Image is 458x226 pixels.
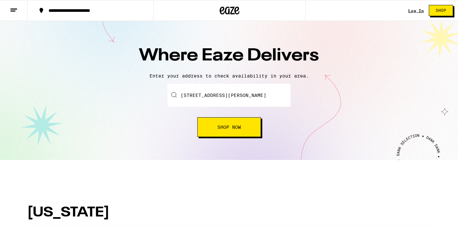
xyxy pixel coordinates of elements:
[7,73,451,79] p: Enter your address to check availability in your area.
[197,117,261,137] button: Shop Now
[217,125,241,129] span: Shop Now
[4,5,47,10] span: Hi. Need any help?
[429,5,453,16] button: Shop
[436,9,446,12] span: Shop
[168,84,290,107] input: Enter your delivery address
[408,9,424,13] a: Log In
[27,206,431,220] h1: [US_STATE]
[424,5,458,16] a: Shop
[114,44,344,68] h1: Where Eaze Delivers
